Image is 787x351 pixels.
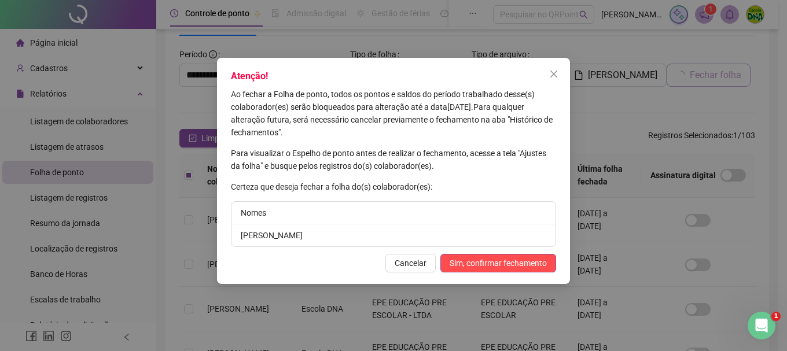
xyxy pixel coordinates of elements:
[545,65,563,83] button: Close
[231,71,268,82] span: Atenção!
[385,254,436,272] button: Cancelar
[231,182,432,191] span: Certeza que deseja fechar a folha do(s) colaborador(es):
[771,312,781,321] span: 1
[549,69,558,79] span: close
[748,312,775,339] iframe: Intercom live chat
[440,254,556,272] button: Sim, confirmar fechamento
[231,88,556,139] p: [DATE] .
[231,90,535,112] span: Ao fechar a Folha de ponto, todos os pontos e saldos do período trabalhado desse(s) colaborador(e...
[231,149,546,171] span: Para visualizar o Espelho de ponto antes de realizar o fechamento, acesse a tela "Ajustes da folh...
[395,257,426,269] span: Cancelar
[231,224,556,246] li: [PERSON_NAME]
[450,257,547,269] span: Sim, confirmar fechamento
[241,208,266,217] span: Nomes
[231,102,553,137] span: Para qualquer alteração futura, será necessário cancelar previamente o fechamento na aba "Históri...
